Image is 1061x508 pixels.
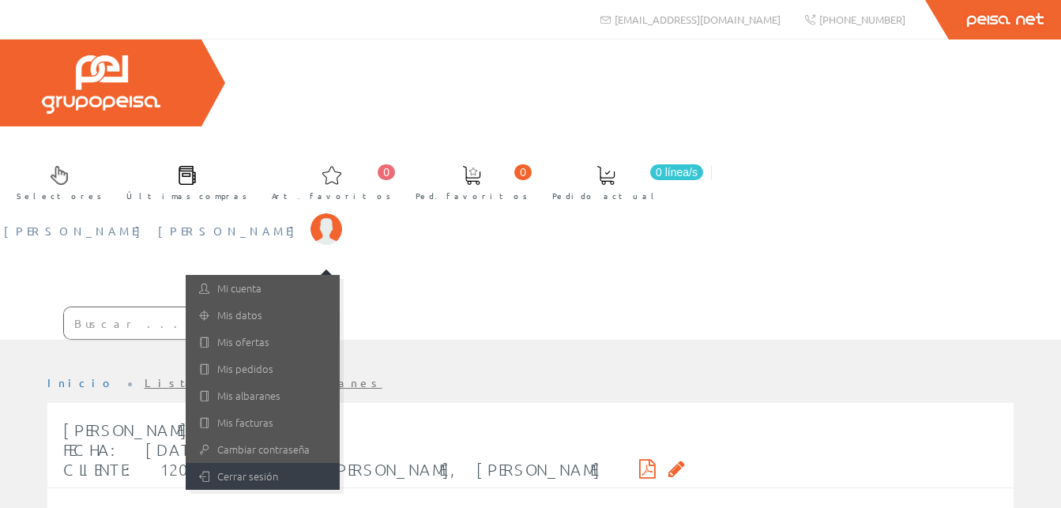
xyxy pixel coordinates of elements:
[819,13,905,26] span: [PHONE_NUMBER]
[416,188,528,204] span: Ped. favoritos
[552,188,660,204] span: Pedido actual
[186,302,340,329] a: Mis datos
[126,188,247,204] span: Últimas compras
[186,436,340,463] a: Cambiar contraseña
[111,152,255,210] a: Últimas compras
[64,307,308,339] input: Buscar ...
[639,463,656,474] i: Descargar PDF
[186,275,340,302] a: Mi cuenta
[1,152,110,210] a: Selectores
[47,375,115,389] a: Inicio
[186,382,340,409] a: Mis albaranes
[4,223,303,239] span: [PERSON_NAME] [PERSON_NAME]
[145,375,382,389] a: Listado mis albaranes
[186,356,340,382] a: Mis pedidos
[186,463,340,490] a: Cerrar sesión
[650,164,703,180] span: 0 línea/s
[668,463,685,474] i: Solicitar por email copia firmada
[42,55,160,114] img: Grupo Peisa
[378,164,395,180] span: 0
[17,188,102,204] span: Selectores
[4,210,342,225] a: [PERSON_NAME] [PERSON_NAME]
[63,420,601,479] span: [PERSON_NAME] #12/1109117 Fecha: [DATE] Cliente: 120903 - SUCES.[PERSON_NAME], [PERSON_NAME]
[186,409,340,436] a: Mis facturas
[615,13,781,26] span: [EMAIL_ADDRESS][DOMAIN_NAME]
[186,329,340,356] a: Mis ofertas
[272,188,391,204] span: Art. favoritos
[514,164,532,180] span: 0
